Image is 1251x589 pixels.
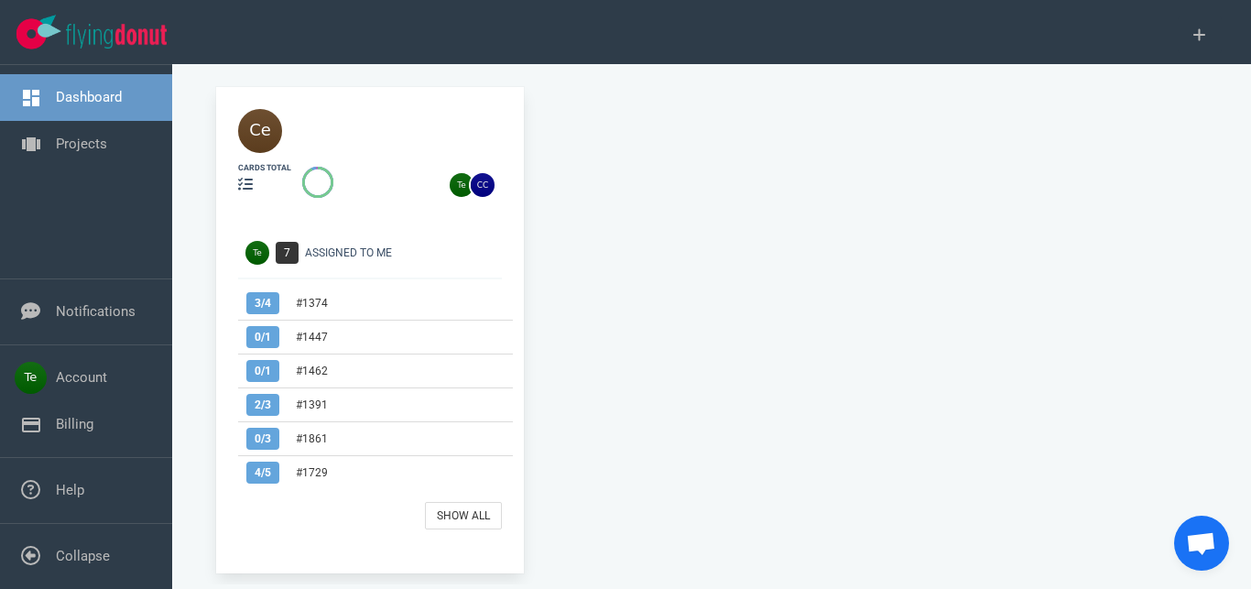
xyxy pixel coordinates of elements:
[56,416,93,432] a: Billing
[245,241,269,265] img: Avatar
[246,462,279,484] span: 4 / 5
[238,162,291,174] div: cards total
[296,398,328,411] a: #1391
[296,297,328,310] a: #1374
[56,89,122,105] a: Dashboard
[296,365,328,377] a: #1462
[56,548,110,564] a: Collapse
[246,292,279,314] span: 3 / 4
[246,360,279,382] span: 0 / 1
[296,432,328,445] a: #1861
[66,24,167,49] img: Flying Donut text logo
[238,109,282,153] img: 40
[296,466,328,479] a: #1729
[276,242,299,264] span: 7
[450,173,473,197] img: 26
[56,303,136,320] a: Notifications
[471,173,495,197] img: 26
[56,369,107,386] a: Account
[305,245,513,261] div: Assigned To Me
[425,502,502,529] a: Show All
[246,394,279,416] span: 2 / 3
[1174,516,1229,571] div: Chat abierto
[56,482,84,498] a: Help
[246,428,279,450] span: 0 / 3
[246,326,279,348] span: 0 / 1
[296,331,328,344] a: #1447
[56,136,107,152] a: Projects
